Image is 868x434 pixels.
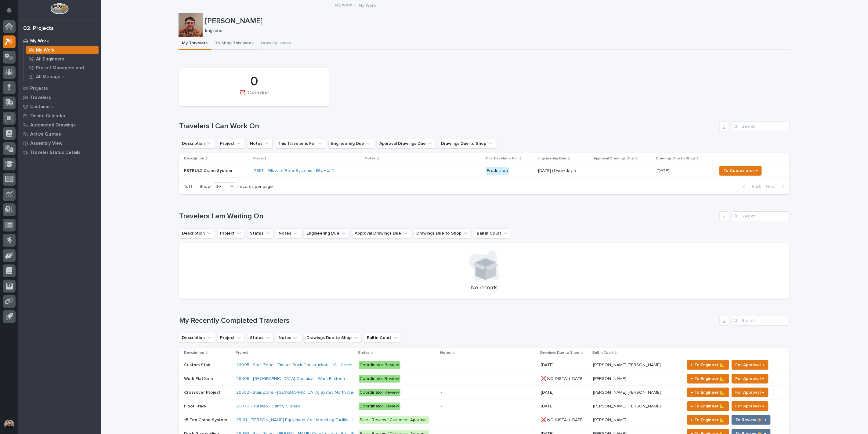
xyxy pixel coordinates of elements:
p: No records [186,285,782,291]
button: For Approval → [732,360,769,370]
span: ← To Engineer 📐 [691,375,725,382]
a: 26095 - Stair Zone - Timber Rock Construction LLC - Grace Pressbox [236,363,372,368]
p: Project [254,155,266,162]
button: Notifications [3,4,16,16]
a: Travelers [18,93,101,102]
span: Back [748,184,761,189]
button: Notes [247,139,273,148]
button: Drawing Issues [258,37,295,50]
button: To Review 👨‍🏭 → [732,415,771,425]
button: Project [217,228,245,238]
p: My Work [30,38,49,44]
button: Engineering Due [304,228,349,238]
span: To Review 👨‍🏭 → [736,416,767,424]
button: Engineering Due [328,139,374,148]
a: My Work [18,36,101,46]
button: Notes [276,333,301,343]
button: Description [179,228,215,238]
p: Project [236,349,248,356]
p: records per page [238,184,273,189]
span: ← To Engineer 📐 [691,403,725,410]
div: 0 [190,74,319,89]
button: ← To Engineer 📐 [687,360,729,370]
p: Customers [30,104,54,110]
p: Drawings Due to Shop [656,155,695,162]
button: ← To Engineer 📐 [687,374,729,384]
div: - [441,404,442,409]
p: Drawings Due to Shop [541,349,580,356]
button: ← To Engineer 📐 [687,415,729,425]
span: For Approval → [736,389,765,396]
p: Floor Track [184,403,208,409]
span: For Approval → [736,361,765,369]
button: My Travelers [179,37,212,50]
h1: My Recently Completed Travelers [179,316,717,325]
div: - [441,390,442,395]
button: Notes [276,228,301,238]
span: ← To Engineer 📐 [691,361,725,369]
p: Travelers [30,95,51,100]
button: Status [247,333,273,343]
img: Workspace Logo [50,3,68,14]
p: [DATE] [541,389,555,395]
button: Description [179,333,215,343]
p: My Work [36,48,55,53]
div: ⏰ Overdue [190,90,319,103]
a: 26070 - Turafab - Gantry Cranes [236,404,300,409]
button: Next [764,184,790,189]
p: Notes [365,155,376,162]
div: Coordinator Review [359,361,400,369]
div: - [441,363,442,368]
p: Crossover Project [184,389,222,395]
div: Search [732,211,790,221]
input: Search [732,316,790,326]
span: ← To Engineer 📐 [691,389,725,396]
p: Notes [440,349,451,356]
div: - [441,376,442,381]
p: Project Managers and Engineers [36,65,96,71]
button: Status [247,228,273,238]
p: Custom Stair [184,361,212,368]
tr: 15 Ton Crane System15 Ton Crane System 25161 - [PERSON_NAME] Equipment Co - Mounting Facility - 1... [179,413,790,427]
a: Traveler Status Details [18,148,101,157]
button: To Coordinator → [719,166,762,176]
p: Engineer [205,28,786,33]
a: 26592 - Stair Zone - [GEOGRAPHIC_DATA] Systec North America Inc - Crossover Project [236,390,409,395]
input: Search [732,122,790,131]
button: Back [738,184,764,189]
button: Drawings Due to Shop [438,139,496,148]
p: [DATE] [656,167,671,173]
button: This Traveler is For [275,139,326,148]
div: - [441,418,442,423]
button: users-avatar [3,418,16,431]
p: FSTRUL2 Crane System [184,168,249,173]
p: 15 Ton Crane System [184,416,228,423]
p: All Engineers [36,57,64,62]
p: - [594,168,652,173]
p: Approval Drawings Due [594,155,634,162]
button: Ball in Court [364,333,401,343]
p: Show [200,184,211,189]
p: [DATE] [541,403,555,409]
p: Projects [30,86,48,91]
button: Project [217,139,245,148]
p: [PERSON_NAME] [593,375,627,381]
p: Description [184,349,204,356]
a: Assembly View [18,139,101,148]
p: [DATE] (1 workdays) [538,168,589,173]
a: Project Managers and Engineers [24,64,101,72]
a: Customers [18,102,101,111]
p: All Managers [36,74,65,80]
span: To Coordinator → [723,167,758,174]
p: [PERSON_NAME] [PERSON_NAME] [593,403,662,409]
tr: FSTRUL2 Crane System26511 - Blizzard Beer Systems - FSUHUL2 - Production[DATE] (1 workdays)-[DATE... [179,164,790,178]
button: Drawings Due to Shop [414,228,472,238]
div: Coordinator Review [359,389,400,396]
div: - [365,168,367,173]
p: This Traveler is For [485,155,518,162]
p: Work Platform [184,375,214,381]
h1: Travelers I Can Work On [179,122,717,131]
p: [PERSON_NAME] [205,17,788,26]
div: Production [486,167,509,175]
button: Ball in Court [474,228,511,238]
